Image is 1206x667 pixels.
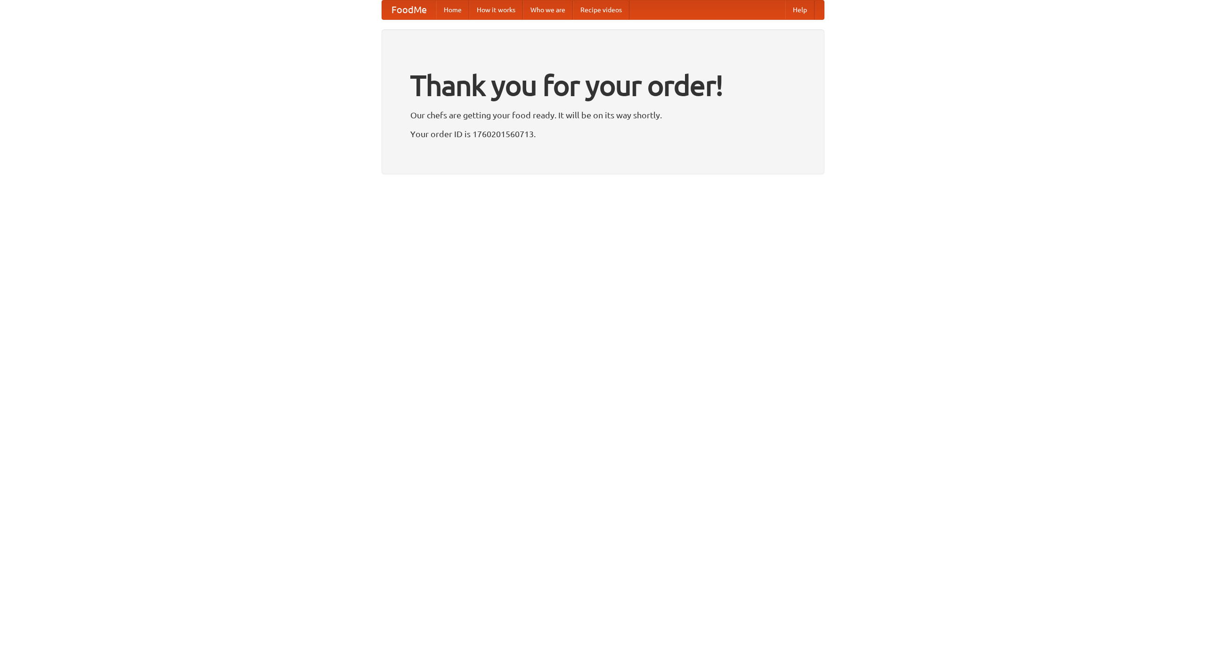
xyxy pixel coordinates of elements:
a: How it works [469,0,523,19]
a: FoodMe [382,0,436,19]
a: Recipe videos [573,0,629,19]
a: Home [436,0,469,19]
p: Your order ID is 1760201560713. [410,127,796,141]
h1: Thank you for your order! [410,63,796,108]
p: Our chefs are getting your food ready. It will be on its way shortly. [410,108,796,122]
a: Who we are [523,0,573,19]
a: Help [785,0,815,19]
